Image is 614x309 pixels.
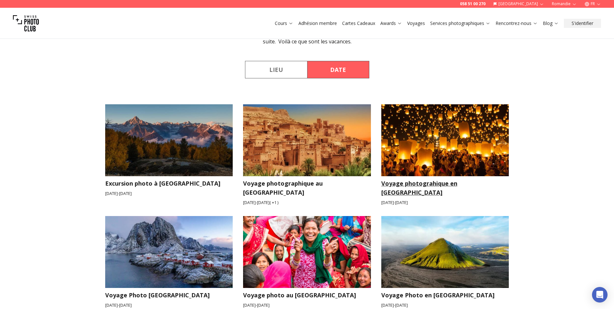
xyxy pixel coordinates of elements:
a: Blog [543,20,559,27]
a: Voyages [407,20,425,27]
img: Swiss photo club [13,10,39,36]
button: By Location [245,61,307,78]
small: [DATE] - [DATE] [105,302,233,308]
h3: Voyage photo au [GEOGRAPHIC_DATA] [243,291,371,300]
a: Voyage Photo Îles LofotenVoyage Photo [GEOGRAPHIC_DATA][DATE]-[DATE] [105,216,233,308]
a: Voyage photo au NépalVoyage photo au [GEOGRAPHIC_DATA][DATE]-[DATE] [243,216,371,308]
button: Rencontrez-nous [493,19,540,28]
a: Rencontrez-nous [496,20,538,27]
img: Voyage Photo en Islande [375,212,515,292]
button: Awards [378,19,405,28]
button: Cartes Cadeaux [340,19,378,28]
button: Services photographiques [428,19,493,28]
img: Voyage photographique au Maroc [237,101,377,180]
small: [DATE] - [DATE] [243,302,371,308]
img: Excursion photo à Mattertal [99,101,239,180]
button: Blog [540,19,561,28]
small: [DATE] - [DATE] [381,200,509,206]
div: Course filter [245,61,369,78]
button: Voyages [405,19,428,28]
button: By Date [307,61,369,78]
img: Voyage Photo Îles Lofoten [99,212,239,292]
a: Excursion photo à MattertalExcursion photo à [GEOGRAPHIC_DATA][DATE]-[DATE] [105,104,233,206]
small: [DATE] - [DATE] ( + 1 ) [243,200,371,206]
a: Cartes Cadeaux [342,20,375,27]
div: Open Intercom Messenger [592,287,608,303]
img: Voyage photo au Népal [237,212,377,292]
button: S'identifier [564,19,601,28]
small: [DATE] - [DATE] [381,302,509,308]
a: Voyage photographique au MarocVoyage photographique au [GEOGRAPHIC_DATA][DATE]-[DATE]( +1 ) [243,104,371,206]
a: Voyage photograhique en ThailandeVoyage photograhique en [GEOGRAPHIC_DATA][DATE]-[DATE] [381,104,509,206]
h3: Voyage photographique au [GEOGRAPHIC_DATA] [243,179,371,197]
a: Adhésion membre [298,20,337,27]
a: Cours [275,20,293,27]
a: Services photographiques [430,20,490,27]
a: Awards [380,20,402,27]
h3: Voyage photograhique en [GEOGRAPHIC_DATA] [381,179,509,197]
a: 058 51 00 270 [460,1,486,6]
h3: Voyage Photo en [GEOGRAPHIC_DATA] [381,291,509,300]
h3: Excursion photo à [GEOGRAPHIC_DATA] [105,179,233,188]
h3: Voyage Photo [GEOGRAPHIC_DATA] [105,291,233,300]
img: Voyage photograhique en Thailande [381,104,509,176]
small: [DATE] - [DATE] [105,190,233,197]
button: Cours [272,19,296,28]
a: Voyage Photo en IslandeVoyage Photo en [GEOGRAPHIC_DATA][DATE]-[DATE] [381,216,509,308]
button: Adhésion membre [296,19,340,28]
